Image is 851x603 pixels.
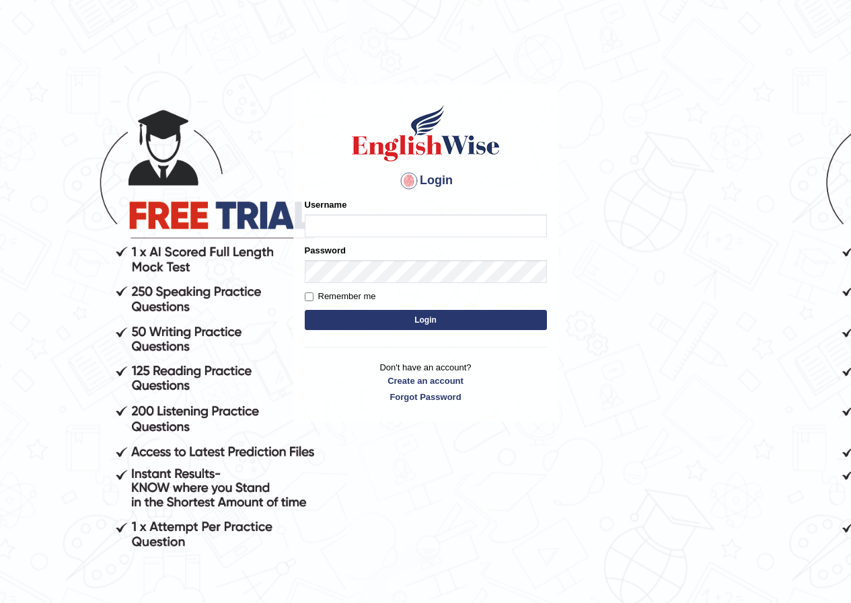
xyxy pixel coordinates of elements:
[305,374,547,387] a: Create an account
[305,198,347,211] label: Username
[305,391,547,403] a: Forgot Password
[305,170,547,192] h4: Login
[305,244,346,257] label: Password
[305,310,547,330] button: Login
[349,103,503,163] img: Logo of English Wise sign in for intelligent practice with AI
[305,361,547,403] p: Don't have an account?
[305,290,376,303] label: Remember me
[305,292,313,301] input: Remember me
